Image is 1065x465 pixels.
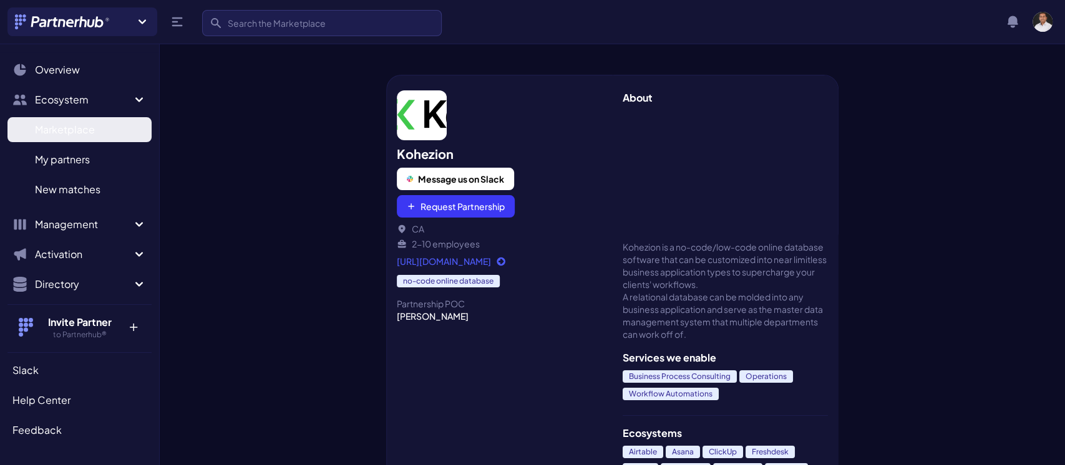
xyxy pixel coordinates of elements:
[12,423,62,438] span: Feedback
[12,363,39,378] span: Slack
[7,418,152,443] a: Feedback
[7,388,152,413] a: Help Center
[397,223,603,235] li: CA
[7,212,152,237] button: Management
[7,242,152,267] button: Activation
[7,177,152,202] a: New matches
[1033,12,1053,32] img: user photo
[397,237,603,250] li: 2-10 employees
[39,330,120,340] h5: to Partnerhub®
[7,117,152,142] a: Marketplace
[746,446,795,458] span: Freshdesk
[35,217,132,232] span: Management
[397,195,515,218] button: Request Partnership
[35,62,80,77] span: Overview
[397,90,447,140] img: Kohezion
[397,255,603,267] a: [URL][DOMAIN_NAME]
[623,426,829,441] h3: Ecosystems
[35,152,90,167] span: My partners
[35,92,132,107] span: Ecosystem
[623,350,829,365] h3: Services we enable
[39,315,120,330] h4: Invite Partner
[12,393,71,408] span: Help Center
[7,272,152,297] button: Directory
[7,147,152,172] a: My partners
[7,57,152,82] a: Overview
[15,14,110,29] img: Partnerhub® Logo
[7,87,152,112] button: Ecosystem
[7,304,152,350] button: Invite Partner to Partnerhub® +
[703,446,743,458] span: ClickUp
[623,370,737,383] span: Business Process Consulting
[35,182,100,197] span: New matches
[397,275,500,287] span: no-code online database
[120,315,147,335] p: +
[7,358,152,383] a: Slack
[418,173,504,185] span: Message us on Slack
[397,297,603,310] div: Partnership POC
[623,241,829,340] span: Kohezion is a no-code/low-code online database software that can be customized into near limitles...
[397,168,514,190] button: Message us on Slack
[623,90,829,105] h3: About
[35,122,95,137] span: Marketplace
[666,446,700,458] span: Asana
[397,145,603,163] h2: Kohezion
[35,247,132,262] span: Activation
[623,388,719,400] span: Workflow Automations
[35,277,132,292] span: Directory
[623,446,663,458] span: Airtable
[739,370,793,383] span: Operations
[397,310,603,322] div: [PERSON_NAME]
[202,10,442,36] input: Search the Marketplace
